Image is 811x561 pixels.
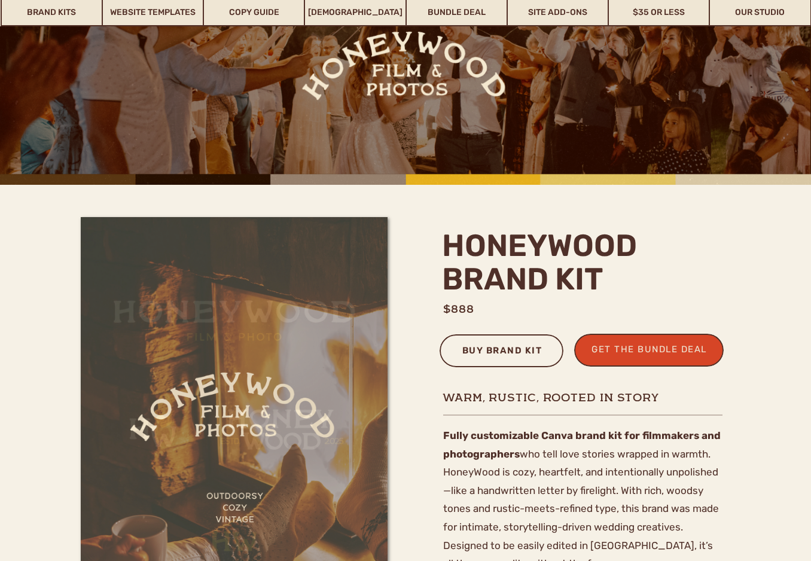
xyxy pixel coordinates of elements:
b: Fully customizable Canva brand kit for filmmakers and photographers [443,429,721,460]
a: get the bundle deal [586,342,713,361]
h1: Warm, rustic, rooted in story [443,390,727,405]
h2: honeywood brand kit [442,229,731,301]
h1: $888 [443,301,507,316]
a: buy brand kit [454,343,550,362]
